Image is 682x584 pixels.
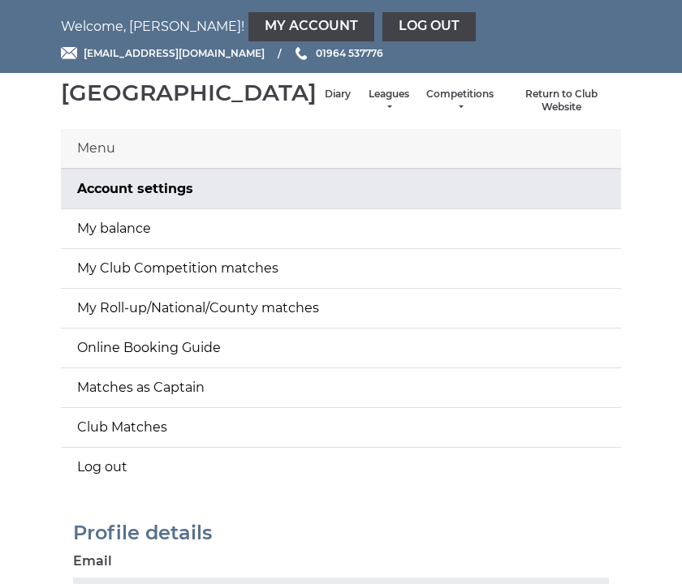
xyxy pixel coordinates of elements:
[61,328,621,367] a: Online Booking Guide
[316,47,383,59] span: 01964 537776
[61,209,621,248] a: My balance
[61,80,317,105] div: [GEOGRAPHIC_DATA]
[61,45,265,61] a: Email [EMAIL_ADDRESS][DOMAIN_NAME]
[296,47,307,60] img: Phone us
[61,170,621,208] a: Account settings
[73,552,112,571] label: Email
[84,47,265,59] span: [EMAIL_ADDRESS][DOMAIN_NAME]
[61,249,621,288] a: My Club Competition matches
[510,88,613,114] a: Return to Club Website
[73,522,609,543] h2: Profile details
[61,448,621,487] a: Log out
[382,12,476,41] a: Log out
[61,289,621,328] a: My Roll-up/National/County matches
[61,12,621,41] nav: Welcome, [PERSON_NAME]!
[325,88,351,101] a: Diary
[61,47,77,59] img: Email
[248,12,374,41] a: My Account
[426,88,494,114] a: Competitions
[61,368,621,407] a: Matches as Captain
[61,408,621,447] a: Club Matches
[61,129,621,169] div: Menu
[293,45,383,61] a: Phone us 01964 537776
[367,88,410,114] a: Leagues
